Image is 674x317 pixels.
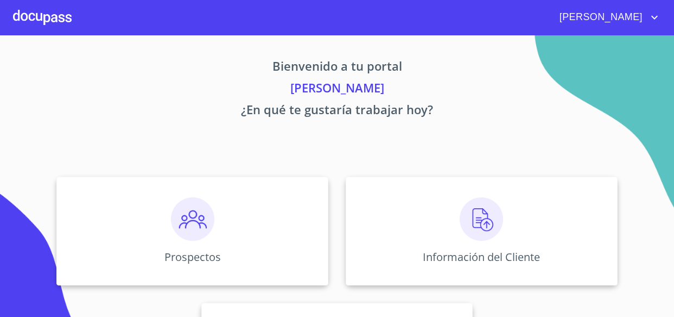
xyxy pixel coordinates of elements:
button: account of current user [551,9,661,26]
p: [PERSON_NAME] [13,79,661,101]
p: Bienvenido a tu portal [13,57,661,79]
p: Información del Cliente [423,250,540,264]
img: prospectos.png [171,197,214,241]
img: carga.png [460,197,503,241]
span: [PERSON_NAME] [551,9,648,26]
p: Prospectos [164,250,221,264]
p: ¿En qué te gustaría trabajar hoy? [13,101,661,122]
